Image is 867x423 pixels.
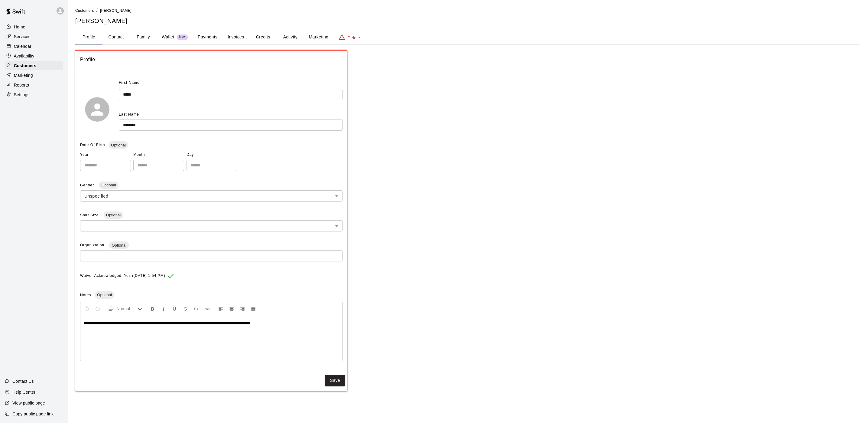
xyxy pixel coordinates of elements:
[75,30,102,44] button: Profile
[12,411,54,417] p: Copy public page link
[14,53,34,59] p: Availability
[222,30,249,44] button: Invoices
[12,389,35,395] p: Help Center
[96,7,98,14] li: /
[202,303,212,314] button: Insert Link
[80,183,95,187] span: Gender
[119,112,139,116] span: Last Name
[80,150,131,160] span: Year
[14,63,36,69] p: Customers
[80,243,106,247] span: Organization
[14,24,25,30] p: Home
[100,8,132,13] span: [PERSON_NAME]
[248,303,258,314] button: Justify Align
[82,303,92,314] button: Undo
[130,30,157,44] button: Family
[5,71,63,80] a: Marketing
[75,17,860,25] h5: [PERSON_NAME]
[177,35,188,39] span: New
[226,303,237,314] button: Center Align
[102,30,130,44] button: Contact
[348,35,360,41] p: Delete
[5,42,63,51] a: Calendar
[14,43,31,49] p: Calendar
[180,303,190,314] button: Format Strikethrough
[14,82,29,88] p: Reports
[80,56,343,64] span: Profile
[14,72,33,78] p: Marketing
[80,293,91,297] span: Notes
[80,190,343,202] div: Unspecified
[104,213,123,217] span: Optional
[119,78,140,88] span: First Name
[162,34,174,40] p: Wallet
[75,7,860,14] nav: breadcrumb
[325,375,345,386] button: Save
[5,90,63,99] a: Settings
[304,30,333,44] button: Marketing
[12,378,34,384] p: Contact Us
[93,303,103,314] button: Redo
[237,303,248,314] button: Right Align
[80,213,100,217] span: Shirt Size
[95,293,114,297] span: Optional
[5,61,63,70] a: Customers
[80,143,105,147] span: Date Of Birth
[5,22,63,31] a: Home
[116,306,138,312] span: Normal
[193,30,222,44] button: Payments
[169,303,180,314] button: Format Underline
[191,303,201,314] button: Insert Code
[249,30,277,44] button: Credits
[148,303,158,314] button: Format Bold
[5,32,63,41] a: Services
[216,303,226,314] button: Left Align
[133,150,184,160] span: Month
[106,303,145,314] button: Formatting Options
[5,51,63,61] a: Availability
[187,150,237,160] span: Day
[14,92,30,98] p: Settings
[109,243,128,248] span: Optional
[277,30,304,44] button: Activity
[158,303,169,314] button: Format Italics
[5,80,63,90] a: Reports
[99,183,118,187] span: Optional
[12,400,45,406] p: View public page
[109,143,128,147] span: Optional
[80,271,165,281] span: Waiver Acknowledged: Yes ([DATE] 1:54 PM)
[75,30,860,44] div: basic tabs example
[14,34,31,40] p: Services
[75,8,94,13] a: Customers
